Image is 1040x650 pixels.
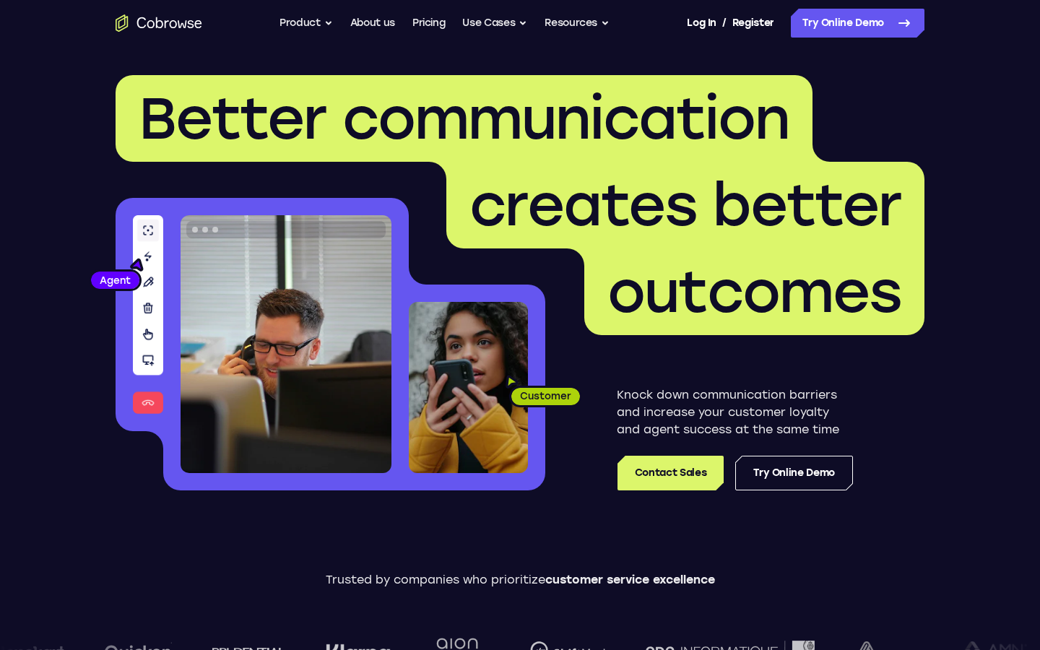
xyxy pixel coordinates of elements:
span: outcomes [607,257,901,326]
a: Pricing [412,9,446,38]
img: A customer holding their phone [409,302,528,473]
a: Try Online Demo [791,9,924,38]
span: / [722,14,727,32]
span: Better communication [139,84,789,153]
span: creates better [469,170,901,240]
a: About us [350,9,395,38]
a: Log In [687,9,716,38]
p: Knock down communication barriers and increase your customer loyalty and agent success at the sam... [617,386,853,438]
a: Try Online Demo [735,456,853,490]
button: Resources [545,9,610,38]
button: Use Cases [462,9,527,38]
img: A customer support agent talking on the phone [181,215,391,473]
span: customer service excellence [545,573,715,586]
a: Contact Sales [617,456,724,490]
button: Product [279,9,333,38]
a: Register [732,9,774,38]
a: Go to the home page [116,14,202,32]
